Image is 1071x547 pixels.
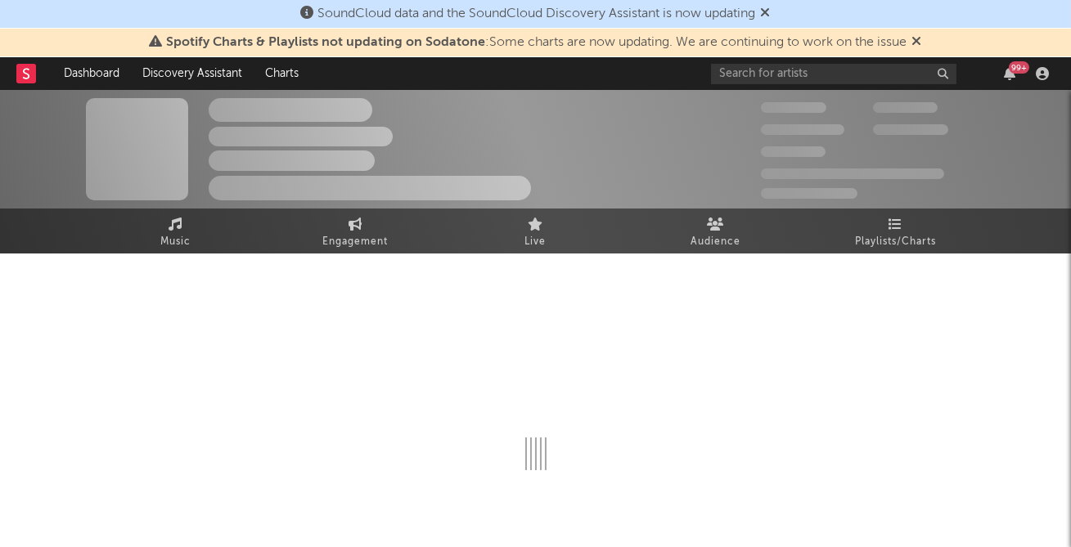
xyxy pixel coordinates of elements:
span: 50,000,000 Monthly Listeners [761,168,944,179]
input: Search for artists [711,64,956,84]
span: 50,000,000 [761,124,844,135]
span: Music [160,232,191,252]
span: 100,000 [761,146,826,157]
span: Live [525,232,547,252]
span: Dismiss [761,7,771,20]
span: Playlists/Charts [855,232,936,252]
a: Music [86,208,266,253]
span: SoundCloud data and the SoundCloud Discovery Assistant is now updating [318,7,756,20]
span: Dismiss [912,36,922,49]
a: Audience [626,208,806,253]
span: Spotify Charts & Playlists not updating on Sodatone [167,36,486,49]
a: Discovery Assistant [131,57,254,90]
a: Charts [254,57,310,90]
span: 1,000,000 [873,124,948,135]
span: 300,000 [761,102,826,113]
button: 99+ [1004,67,1015,80]
span: Audience [691,232,740,252]
a: Dashboard [52,57,131,90]
div: 99 + [1009,61,1029,74]
span: Jump Score: 85.0 [761,188,857,199]
span: : Some charts are now updating. We are continuing to work on the issue [167,36,907,49]
span: 100,000 [873,102,938,113]
span: Engagement [323,232,389,252]
a: Engagement [266,208,446,253]
a: Live [446,208,626,253]
a: Playlists/Charts [806,208,986,253]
